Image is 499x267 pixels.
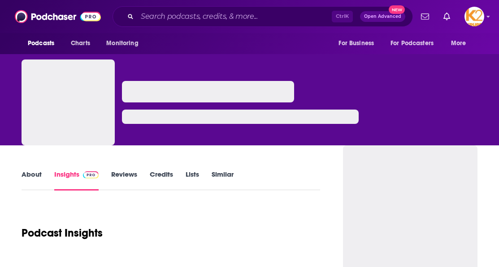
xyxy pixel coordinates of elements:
[22,226,103,240] h1: Podcast Insights
[83,171,99,178] img: Podchaser Pro
[186,170,199,191] a: Lists
[391,37,434,50] span: For Podcasters
[360,11,405,22] button: Open AdvancedNew
[385,35,447,52] button: open menu
[440,9,454,24] a: Show notifications dropdown
[15,8,101,25] img: Podchaser - Follow, Share and Rate Podcasts
[389,5,405,14] span: New
[22,170,42,191] a: About
[332,11,353,22] span: Ctrl K
[54,170,99,191] a: InsightsPodchaser Pro
[464,7,484,26] button: Show profile menu
[22,35,66,52] button: open menu
[71,37,90,50] span: Charts
[113,6,413,27] div: Search podcasts, credits, & more...
[111,170,137,191] a: Reviews
[150,170,173,191] a: Credits
[417,9,433,24] a: Show notifications dropdown
[332,35,385,52] button: open menu
[464,7,484,26] span: Logged in as K2Krupp
[28,37,54,50] span: Podcasts
[106,37,138,50] span: Monitoring
[445,35,477,52] button: open menu
[212,170,234,191] a: Similar
[464,7,484,26] img: User Profile
[137,9,332,24] input: Search podcasts, credits, & more...
[364,14,401,19] span: Open Advanced
[338,37,374,50] span: For Business
[451,37,466,50] span: More
[100,35,150,52] button: open menu
[65,35,95,52] a: Charts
